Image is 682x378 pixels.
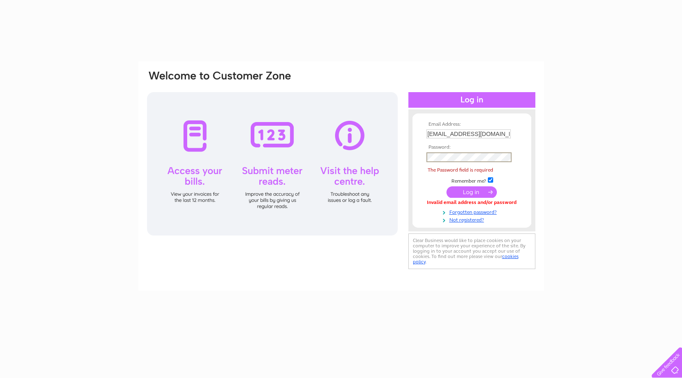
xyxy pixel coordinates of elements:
[424,145,519,150] th: Password:
[413,254,519,265] a: cookies policy
[426,200,517,206] div: Invalid email address and/or password
[408,233,535,269] div: Clear Business would like to place cookies on your computer to improve your experience of the sit...
[424,176,519,184] td: Remember me?
[428,167,493,173] span: The Password field is required
[426,208,519,215] a: Forgotten password?
[446,186,497,198] input: Submit
[426,215,519,223] a: Not registered?
[424,122,519,127] th: Email Address:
